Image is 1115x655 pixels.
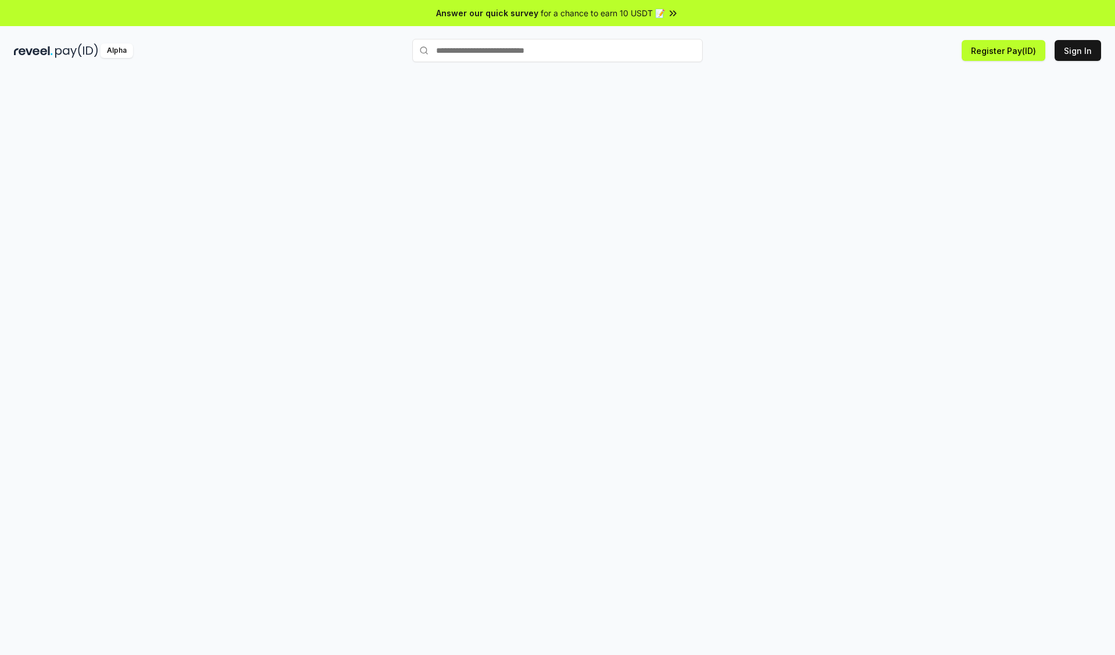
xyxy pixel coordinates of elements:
div: Alpha [100,44,133,58]
span: Answer our quick survey [436,7,538,19]
img: pay_id [55,44,98,58]
span: for a chance to earn 10 USDT 📝 [541,7,665,19]
button: Sign In [1055,40,1101,61]
img: reveel_dark [14,44,53,58]
button: Register Pay(ID) [962,40,1045,61]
